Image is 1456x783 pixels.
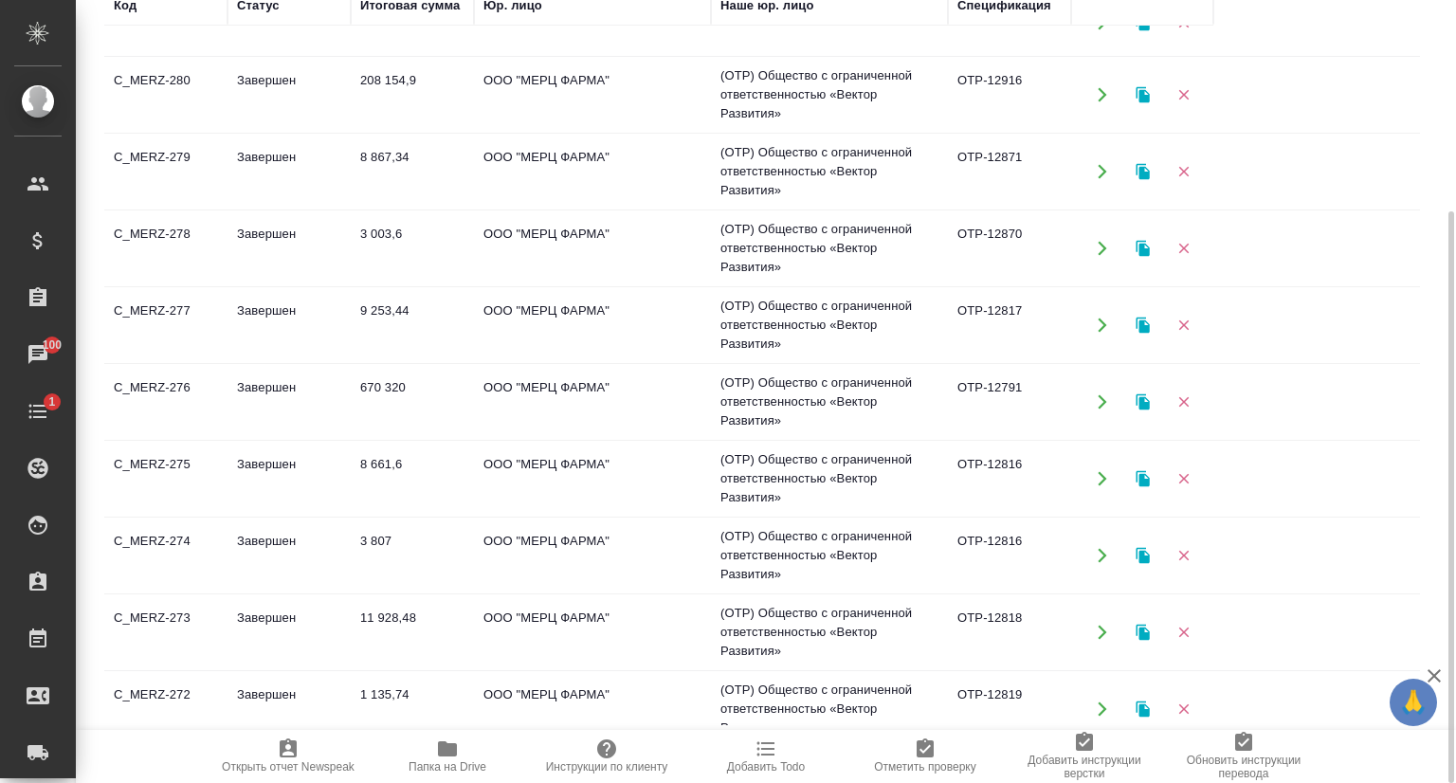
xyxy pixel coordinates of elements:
[227,138,351,205] td: Завершен
[31,336,74,355] span: 100
[1083,229,1121,268] button: Открыть
[37,392,66,411] span: 1
[1123,76,1162,115] button: Клонировать
[409,760,486,774] span: Папка на Drive
[227,369,351,435] td: Завершен
[104,599,227,665] td: C_MERZ-273
[948,215,1071,282] td: OTP-12870
[351,138,474,205] td: 8 867,34
[227,62,351,128] td: Завершен
[222,760,355,774] span: Открыть отчет Newspeak
[1083,76,1121,115] button: Открыть
[227,522,351,589] td: Завершен
[948,62,1071,128] td: OTP-12916
[711,210,948,286] td: (OTP) Общество с ограниченной ответственностью «Вектор Развития»
[209,730,368,783] button: Открыть отчет Newspeak
[104,215,227,282] td: C_MERZ-278
[1164,229,1203,268] button: Удалить
[1083,383,1121,422] button: Открыть
[711,518,948,593] td: (OTP) Общество с ограниченной ответственностью «Вектор Развития»
[474,676,711,742] td: ООО "МЕРЦ ФАРМА"
[5,388,71,435] a: 1
[104,446,227,512] td: C_MERZ-275
[874,760,975,774] span: Отметить проверку
[227,292,351,358] td: Завершен
[727,760,805,774] span: Добавить Todo
[1175,754,1312,780] span: Обновить инструкции перевода
[711,441,948,517] td: (OTP) Общество с ограниченной ответственностью «Вектор Развития»
[104,369,227,435] td: C_MERZ-276
[104,522,227,589] td: C_MERZ-274
[351,62,474,128] td: 208 154,9
[1083,306,1121,345] button: Открыть
[351,599,474,665] td: 11 928,48
[1164,153,1203,191] button: Удалить
[474,215,711,282] td: ООО "МЕРЦ ФАРМА"
[1123,537,1162,575] button: Клонировать
[1123,153,1162,191] button: Клонировать
[474,292,711,358] td: ООО "МЕРЦ ФАРМА"
[227,676,351,742] td: Завершен
[1123,306,1162,345] button: Клонировать
[227,599,351,665] td: Завершен
[1164,613,1203,652] button: Удалить
[351,292,474,358] td: 9 253,44
[1164,730,1323,783] button: Обновить инструкции перевода
[1005,730,1164,783] button: Добавить инструкции верстки
[351,446,474,512] td: 8 661,6
[1083,153,1121,191] button: Открыть
[1164,690,1203,729] button: Удалить
[474,62,711,128] td: ООО "МЕРЦ ФАРМА"
[711,57,948,133] td: (OTP) Общество с ограниченной ответственностью «Вектор Развития»
[1123,229,1162,268] button: Клонировать
[527,730,686,783] button: Инструкции по клиенту
[711,594,948,670] td: (OTP) Общество с ограниченной ответственностью «Вектор Развития»
[1083,537,1121,575] button: Открыть
[1164,306,1203,345] button: Удалить
[1016,754,1153,780] span: Добавить инструкции верстки
[1397,683,1429,722] span: 🙏
[948,446,1071,512] td: OTP-12816
[1083,613,1121,652] button: Открыть
[351,522,474,589] td: 3 807
[1123,690,1162,729] button: Клонировать
[5,331,71,378] a: 100
[948,292,1071,358] td: OTP-12817
[1164,76,1203,115] button: Удалить
[104,138,227,205] td: C_MERZ-279
[1164,460,1203,499] button: Удалить
[474,599,711,665] td: ООО "МЕРЦ ФАРМА"
[846,730,1005,783] button: Отметить проверку
[1123,460,1162,499] button: Клонировать
[948,138,1071,205] td: OTP-12871
[1083,690,1121,729] button: Открыть
[948,676,1071,742] td: OTP-12819
[711,134,948,209] td: (OTP) Общество с ограниченной ответственностью «Вектор Развития»
[474,522,711,589] td: ООО "МЕРЦ ФАРМА"
[948,522,1071,589] td: OTP-12816
[948,369,1071,435] td: OTP-12791
[104,676,227,742] td: C_MERZ-272
[1083,460,1121,499] button: Открыть
[227,446,351,512] td: Завершен
[948,599,1071,665] td: OTP-12818
[1390,679,1437,726] button: 🙏
[1123,613,1162,652] button: Клонировать
[1123,383,1162,422] button: Клонировать
[686,730,846,783] button: Добавить Todo
[1164,537,1203,575] button: Удалить
[351,215,474,282] td: 3 003,6
[104,62,227,128] td: C_MERZ-280
[474,138,711,205] td: ООО "МЕРЦ ФАРМА"
[351,369,474,435] td: 670 320
[104,292,227,358] td: C_MERZ-277
[227,215,351,282] td: Завершен
[474,369,711,435] td: ООО "МЕРЦ ФАРМА"
[711,671,948,747] td: (OTP) Общество с ограниченной ответственностью «Вектор Развития»
[711,364,948,440] td: (OTP) Общество с ограниченной ответственностью «Вектор Развития»
[546,760,668,774] span: Инструкции по клиенту
[368,730,527,783] button: Папка на Drive
[1164,383,1203,422] button: Удалить
[474,446,711,512] td: ООО "МЕРЦ ФАРМА"
[711,287,948,363] td: (OTP) Общество с ограниченной ответственностью «Вектор Развития»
